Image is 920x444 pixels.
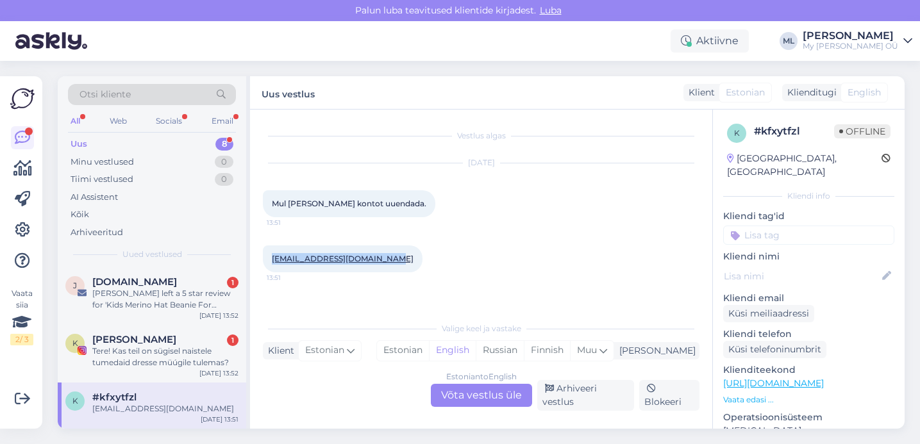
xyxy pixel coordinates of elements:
[723,292,894,305] p: Kliendi email
[723,250,894,263] p: Kliendi nimi
[79,88,131,101] span: Otsi kliente
[68,113,83,129] div: All
[215,173,233,186] div: 0
[723,411,894,424] p: Operatsioonisüsteem
[201,415,238,424] div: [DATE] 13:51
[723,424,894,438] p: [MEDICAL_DATA]
[723,305,814,322] div: Küsi meiliaadressi
[92,334,176,345] span: Kirke Mätlik
[267,218,315,227] span: 13:51
[537,380,634,411] div: Arhiveeri vestlus
[803,41,898,51] div: My [PERSON_NAME] OÜ
[199,311,238,320] div: [DATE] 13:52
[671,29,749,53] div: Aktiivne
[834,124,891,138] span: Offline
[723,190,894,202] div: Kliendi info
[92,288,238,311] div: [PERSON_NAME] left a 5 star review for 'Kids Merino Hat Beanie For Autumn And Spring METTE'
[848,86,881,99] span: English
[153,113,185,129] div: Socials
[305,343,344,358] span: Estonian
[724,269,880,283] input: Lisa nimi
[536,4,565,16] span: Luba
[92,276,177,288] span: Judge.me
[227,334,238,346] div: 1
[377,341,429,360] div: Estonian
[72,338,78,348] span: K
[215,156,233,169] div: 0
[227,277,238,288] div: 1
[92,391,137,403] span: #kfxytfzl
[267,273,315,283] span: 13:51
[754,124,834,139] div: # kfxytfzl
[10,86,35,111] img: Askly Logo
[577,344,597,356] span: Muu
[272,254,414,263] a: [EMAIL_ADDRESS][DOMAIN_NAME]
[723,394,894,406] p: Vaata edasi ...
[780,32,798,50] div: ML
[73,281,77,290] span: J
[71,138,87,151] div: Uus
[723,341,826,358] div: Küsi telefoninumbrit
[71,191,118,204] div: AI Assistent
[209,113,236,129] div: Email
[215,138,233,151] div: 8
[723,377,824,389] a: [URL][DOMAIN_NAME]
[71,156,134,169] div: Minu vestlused
[199,368,238,378] div: [DATE] 13:52
[614,344,696,358] div: [PERSON_NAME]
[92,345,238,368] div: Tere! Kas teil on sügisel naistele tumedaid dresse müúgile tulemas?
[122,249,182,260] span: Uued vestlused
[263,130,699,142] div: Vestlus algas
[10,288,33,345] div: Vaata siia
[639,380,699,411] div: Blokeeri
[727,152,882,179] div: [GEOGRAPHIC_DATA], [GEOGRAPHIC_DATA]
[431,384,532,407] div: Võta vestlus üle
[92,403,238,415] div: [EMAIL_ADDRESS][DOMAIN_NAME]
[803,31,898,41] div: [PERSON_NAME]
[723,226,894,245] input: Lisa tag
[71,208,89,221] div: Kõik
[429,341,476,360] div: English
[803,31,912,51] a: [PERSON_NAME]My [PERSON_NAME] OÜ
[262,84,315,101] label: Uus vestlus
[72,396,78,406] span: k
[71,173,133,186] div: Tiimi vestlused
[446,371,517,382] div: Estonian to English
[723,210,894,223] p: Kliendi tag'id
[71,226,123,239] div: Arhiveeritud
[734,128,740,138] span: k
[782,86,837,99] div: Klienditugi
[723,363,894,377] p: Klienditeekond
[263,323,699,334] div: Valige keel ja vastake
[683,86,715,99] div: Klient
[726,86,765,99] span: Estonian
[263,157,699,169] div: [DATE]
[10,334,33,345] div: 2 / 3
[723,327,894,341] p: Kliendi telefon
[263,344,294,358] div: Klient
[476,341,524,360] div: Russian
[524,341,570,360] div: Finnish
[107,113,130,129] div: Web
[272,199,426,208] span: Mul [PERSON_NAME] kontot uuendada.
